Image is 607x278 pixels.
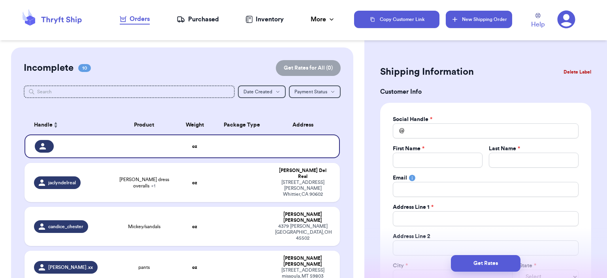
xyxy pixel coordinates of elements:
button: Get Rates [451,255,520,272]
th: Address [270,115,340,134]
strong: oz [192,180,197,185]
button: Payment Status [289,85,341,98]
span: + 1 [151,183,155,188]
label: Address Line 1 [393,203,434,211]
button: Get Rates for All (0) [276,60,341,76]
a: Purchased [177,15,219,24]
button: New Shipping Order [446,11,512,28]
span: Help [531,20,545,29]
h3: Customer Info [380,87,591,96]
h2: Incomplete [24,62,74,74]
a: Orders [120,14,150,25]
label: First Name [393,145,424,153]
strong: oz [192,265,197,270]
label: Last Name [489,145,520,153]
label: Email [393,174,407,182]
a: Inventory [245,15,284,24]
div: Orders [120,14,150,24]
div: [PERSON_NAME] [PERSON_NAME] [275,212,330,223]
th: Product [113,115,176,134]
label: Social Handle [393,115,432,123]
div: @ [393,123,404,138]
div: [PERSON_NAME] [PERSON_NAME] [275,255,330,267]
span: Payment Status [294,89,327,94]
span: [PERSON_NAME] dress overalls [117,176,171,189]
button: Delete Label [560,63,594,81]
input: Search [24,85,235,98]
strong: oz [192,144,197,149]
span: candice_chester [48,223,83,230]
label: Address Line 2 [393,233,430,240]
span: Handle [34,121,53,129]
button: Date Created [238,85,286,98]
a: Help [531,13,545,29]
h2: Shipping Information [380,66,474,78]
span: jaclyndelreal [48,180,76,186]
th: Weight [176,115,214,134]
span: [PERSON_NAME].xx [48,264,93,270]
span: 10 [78,64,91,72]
span: Mickey/sandals [128,223,160,230]
div: [PERSON_NAME] Del Real [275,168,330,180]
div: 4379 [PERSON_NAME] [GEOGRAPHIC_DATA] , OH 45502 [275,223,330,241]
span: Date Created [243,89,272,94]
button: Sort ascending [53,120,59,130]
div: More [311,15,336,24]
button: Copy Customer Link [354,11,439,28]
div: [STREET_ADDRESS][PERSON_NAME] Whittier , CA 90602 [275,180,330,197]
th: Package Type [214,115,271,134]
strong: oz [192,224,197,229]
span: pants [138,264,150,270]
